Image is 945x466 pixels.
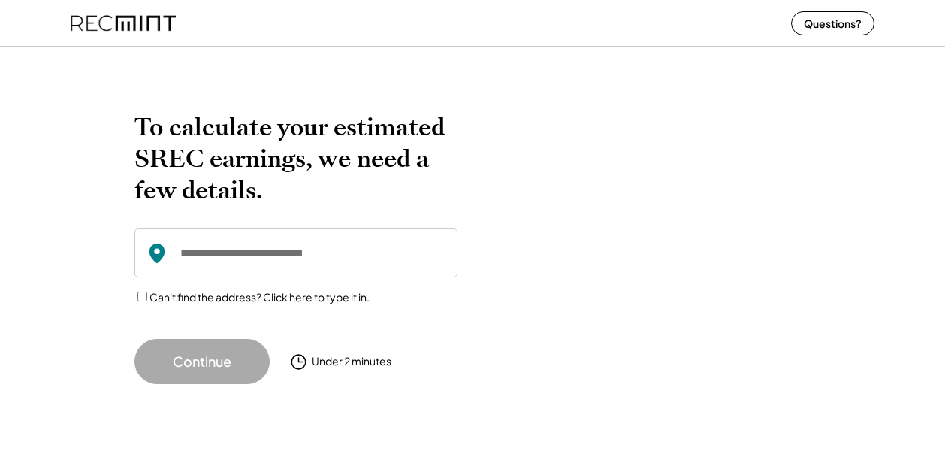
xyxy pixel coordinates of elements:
[791,11,874,35] button: Questions?
[312,354,391,369] div: Under 2 minutes
[495,111,788,353] img: yH5BAEAAAAALAAAAAABAAEAAAIBRAA7
[71,3,176,43] img: recmint-logotype%403x%20%281%29.jpeg
[134,339,270,384] button: Continue
[134,111,457,206] h2: To calculate your estimated SREC earnings, we need a few details.
[149,290,370,304] label: Can't find the address? Click here to type it in.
